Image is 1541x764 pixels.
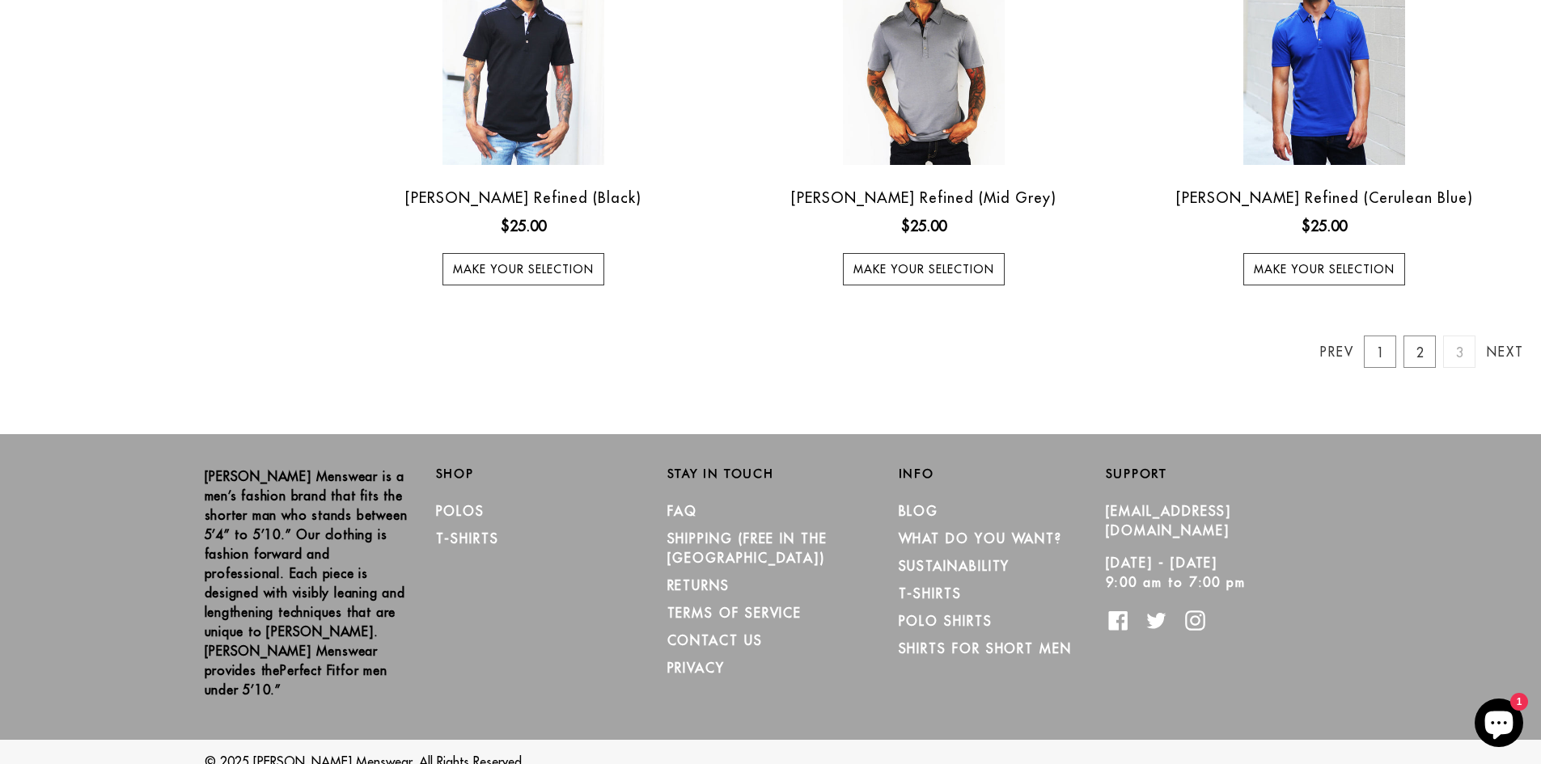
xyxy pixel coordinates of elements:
ins: $25.00 [1302,215,1347,237]
a: [PERSON_NAME] Refined (Mid Grey) [791,188,1056,207]
a: Make your selection [442,253,604,285]
a: 1 [1364,336,1396,368]
h2: Shop [436,466,643,481]
a: Blog [899,503,939,519]
ins: $25.00 [901,215,946,237]
h2: Stay in Touch [667,466,874,481]
a: T-Shirts [899,585,962,601]
a: Make your selection [843,253,1005,285]
a: What Do You Want? [899,530,1063,547]
a: PRIVACY [667,660,725,676]
strong: Perfect Fit [280,662,341,678]
a: 2 [1403,336,1436,368]
a: T-Shirts [436,530,499,547]
a: Make your selection [1243,253,1405,285]
a: Sustainability [899,558,1010,574]
a: Prev [1320,336,1353,368]
a: [PERSON_NAME] Refined (Black) [405,188,641,207]
h2: Support [1106,466,1337,481]
a: TERMS OF SERVICE [667,605,802,621]
a: FAQ [667,503,698,519]
ins: $25.00 [501,215,546,237]
a: Polos [436,503,485,519]
h2: Info [899,466,1106,481]
a: Shirts for Short Men [899,640,1072,656]
inbox-online-store-chat: Shopify online store chat [1470,699,1528,751]
a: SHIPPING (Free in the [GEOGRAPHIC_DATA]) [667,530,828,566]
a: Polo Shirts [899,613,993,629]
p: [DATE] - [DATE] 9:00 am to 7:00 pm [1106,553,1313,592]
p: [PERSON_NAME] Menswear is a men’s fashion brand that fits the shorter man who stands between 5’4”... [205,466,412,699]
a: RETURNS [667,577,730,593]
a: [PERSON_NAME] Refined (Cerulean Blue) [1176,188,1473,207]
a: 3 [1443,336,1475,368]
a: CONTACT US [667,632,763,648]
a: [EMAIL_ADDRESS][DOMAIN_NAME] [1106,503,1232,538]
a: Next [1487,336,1519,368]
